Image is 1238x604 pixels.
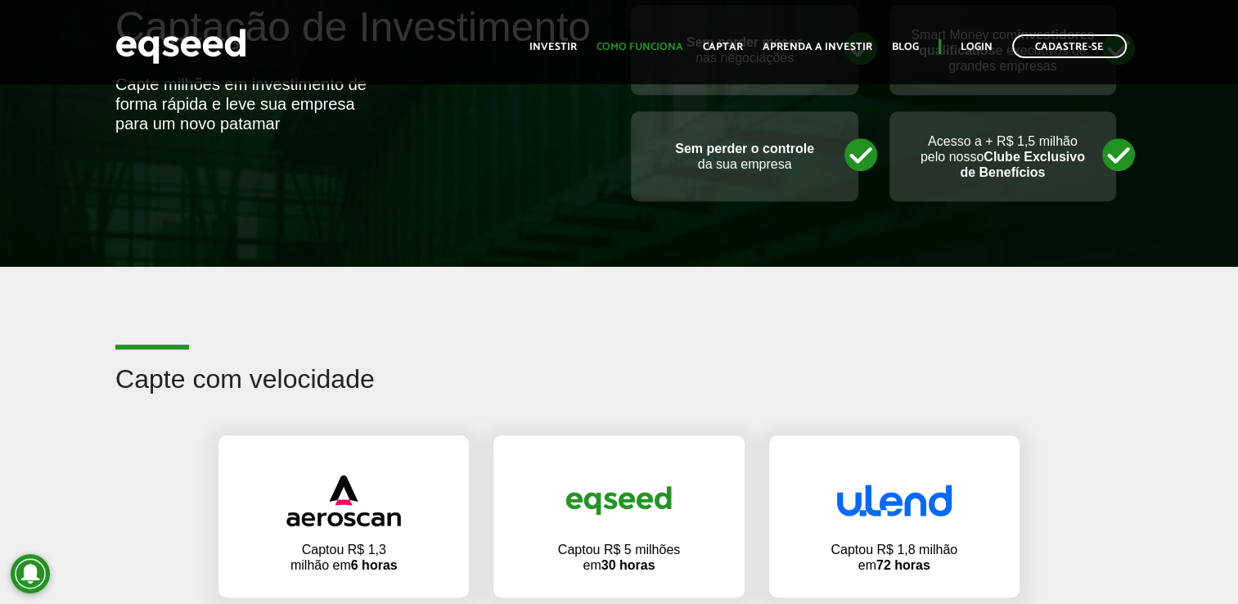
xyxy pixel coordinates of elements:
strong: 6 horas [351,558,398,572]
p: Acesso a + R$ 1,5 milhão pelo nosso [906,133,1100,181]
img: captar-velocidade-eqseed.png [561,473,676,528]
a: Captar [703,42,743,52]
h2: Capte com velocidade [115,365,1123,418]
strong: Sem perder o controle [675,142,814,156]
p: da sua empresa [647,141,841,172]
p: Captou R$ 1,8 milhão em [829,542,960,573]
a: Como funciona [596,42,683,52]
img: captar-velocidade-aeroscan.png [286,475,401,526]
strong: 72 horas [876,558,930,572]
a: Cadastre-se [1012,34,1127,58]
a: Aprenda a investir [763,42,872,52]
a: Blog [892,42,919,52]
a: Investir [529,42,577,52]
strong: Clube Exclusivo de Benefícios [960,150,1085,179]
div: Capte milhões em investimento de forma rápida e leve sua empresa para um novo patamar [115,74,377,133]
p: Captou R$ 5 milhões em [557,542,680,573]
img: EqSeed [115,25,246,68]
a: Login [961,42,993,52]
strong: 30 horas [601,558,655,572]
p: Captou R$ 1,3 milhão em [282,542,405,573]
img: captar-velocidade-ulend.png [837,485,952,516]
